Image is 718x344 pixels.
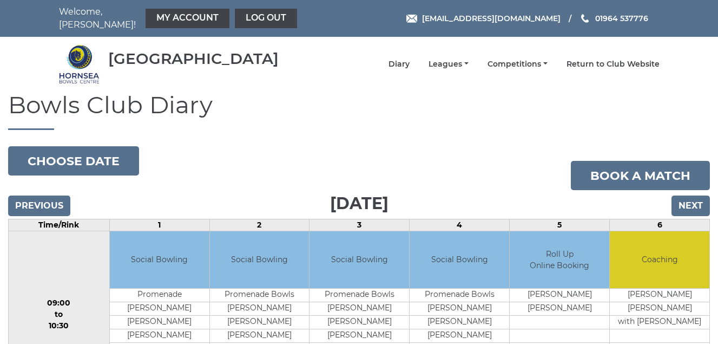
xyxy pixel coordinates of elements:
[309,329,409,342] td: [PERSON_NAME]
[110,302,209,315] td: [PERSON_NAME]
[410,302,509,315] td: [PERSON_NAME]
[309,315,409,329] td: [PERSON_NAME]
[510,302,609,315] td: [PERSON_NAME]
[110,288,209,302] td: Promenade
[406,12,561,24] a: Email [EMAIL_ADDRESS][DOMAIN_NAME]
[510,231,609,288] td: Roll Up Online Booking
[410,231,509,288] td: Social Bowling
[108,50,279,67] div: [GEOGRAPHIC_DATA]
[146,9,229,28] a: My Account
[110,315,209,329] td: [PERSON_NAME]
[59,44,100,85] img: Hornsea Bowls Centre
[671,196,710,216] input: Next
[210,315,309,329] td: [PERSON_NAME]
[510,288,609,302] td: [PERSON_NAME]
[109,219,209,231] td: 1
[210,329,309,342] td: [PERSON_NAME]
[410,315,509,329] td: [PERSON_NAME]
[406,15,417,23] img: Email
[488,59,548,69] a: Competitions
[209,219,309,231] td: 2
[210,302,309,315] td: [PERSON_NAME]
[309,288,409,302] td: Promenade Bowls
[422,14,561,23] span: [EMAIL_ADDRESS][DOMAIN_NAME]
[59,5,300,31] nav: Welcome, [PERSON_NAME]!
[429,59,469,69] a: Leagues
[410,329,509,342] td: [PERSON_NAME]
[610,219,710,231] td: 6
[210,231,309,288] td: Social Bowling
[8,146,139,176] button: Choose date
[510,219,610,231] td: 5
[581,14,589,23] img: Phone us
[610,302,709,315] td: [PERSON_NAME]
[410,288,509,302] td: Promenade Bowls
[8,92,710,130] h1: Bowls Club Diary
[571,161,710,190] a: Book a match
[8,196,70,216] input: Previous
[309,219,410,231] td: 3
[595,14,648,23] span: 01964 537776
[388,59,410,69] a: Diary
[110,231,209,288] td: Social Bowling
[579,12,648,24] a: Phone us 01964 537776
[309,302,409,315] td: [PERSON_NAME]
[235,9,297,28] a: Log out
[567,59,660,69] a: Return to Club Website
[309,231,409,288] td: Social Bowling
[610,288,709,302] td: [PERSON_NAME]
[410,219,510,231] td: 4
[610,315,709,329] td: with [PERSON_NAME]
[110,329,209,342] td: [PERSON_NAME]
[610,231,709,288] td: Coaching
[210,288,309,302] td: Promenade Bowls
[9,219,110,231] td: Time/Rink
